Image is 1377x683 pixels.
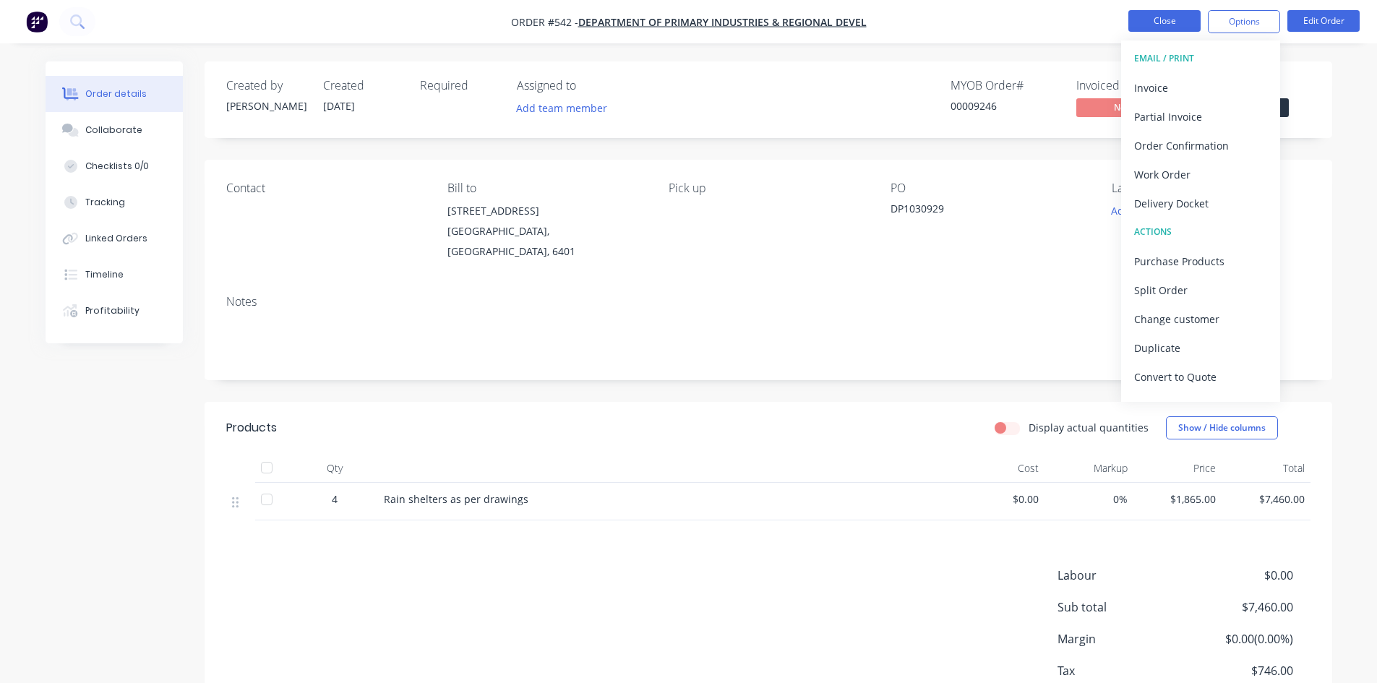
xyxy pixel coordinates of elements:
[517,79,661,93] div: Assigned to
[1185,662,1292,679] span: $746.00
[951,79,1059,93] div: MYOB Order #
[1121,391,1280,420] button: Archive
[1121,131,1280,160] button: Order Confirmation
[1121,44,1280,73] button: EMAIL / PRINT
[1185,630,1292,648] span: $0.00 ( 0.00 %)
[1134,309,1267,330] div: Change customer
[956,454,1045,483] div: Cost
[332,491,338,507] span: 4
[1044,454,1133,483] div: Markup
[323,99,355,113] span: [DATE]
[1058,630,1186,648] span: Margin
[1222,454,1310,483] div: Total
[578,15,867,29] a: Department of Primary Industries & Regional Devel
[1076,79,1185,93] div: Invoiced
[1134,395,1267,416] div: Archive
[447,201,645,221] div: [STREET_ADDRESS]
[226,181,424,195] div: Contact
[1128,10,1201,32] button: Close
[85,232,147,245] div: Linked Orders
[511,15,578,29] span: Order #542 -
[1134,251,1267,272] div: Purchase Products
[1166,416,1278,439] button: Show / Hide columns
[1050,491,1128,507] span: 0%
[1121,304,1280,333] button: Change customer
[1121,73,1280,102] button: Invoice
[1134,193,1267,214] div: Delivery Docket
[85,268,124,281] div: Timeline
[85,160,149,173] div: Checklists 0/0
[85,87,147,100] div: Order details
[26,11,48,33] img: Factory
[508,98,614,118] button: Add team member
[420,79,499,93] div: Required
[1287,10,1360,32] button: Edit Order
[226,79,306,93] div: Created by
[1121,362,1280,391] button: Convert to Quote
[46,293,183,329] button: Profitability
[85,196,125,209] div: Tracking
[891,201,1071,221] div: DP1030929
[85,304,140,317] div: Profitability
[962,491,1039,507] span: $0.00
[1134,280,1267,301] div: Split Order
[1208,10,1280,33] button: Options
[46,220,183,257] button: Linked Orders
[1185,567,1292,584] span: $0.00
[1134,106,1267,127] div: Partial Invoice
[447,181,645,195] div: Bill to
[1134,135,1267,156] div: Order Confirmation
[1104,201,1170,220] button: Add labels
[1185,598,1292,616] span: $7,460.00
[1134,338,1267,358] div: Duplicate
[384,492,528,506] span: Rain shelters as per drawings
[1121,246,1280,275] button: Purchase Products
[1121,189,1280,218] button: Delivery Docket
[1121,160,1280,189] button: Work Order
[323,79,403,93] div: Created
[1112,181,1310,195] div: Labels
[291,454,378,483] div: Qty
[46,184,183,220] button: Tracking
[226,419,277,437] div: Products
[1058,567,1186,584] span: Labour
[891,181,1089,195] div: PO
[669,181,867,195] div: Pick up
[1227,491,1305,507] span: $7,460.00
[1076,98,1163,116] span: No
[1134,77,1267,98] div: Invoice
[1134,223,1267,241] div: ACTIONS
[46,148,183,184] button: Checklists 0/0
[1058,598,1186,616] span: Sub total
[1134,366,1267,387] div: Convert to Quote
[1139,491,1217,507] span: $1,865.00
[1121,102,1280,131] button: Partial Invoice
[226,295,1310,309] div: Notes
[1058,662,1186,679] span: Tax
[951,98,1059,113] div: 00009246
[1121,333,1280,362] button: Duplicate
[447,201,645,262] div: [STREET_ADDRESS][GEOGRAPHIC_DATA], [GEOGRAPHIC_DATA], 6401
[85,124,142,137] div: Collaborate
[1121,218,1280,246] button: ACTIONS
[447,221,645,262] div: [GEOGRAPHIC_DATA], [GEOGRAPHIC_DATA], 6401
[46,257,183,293] button: Timeline
[517,98,615,118] button: Add team member
[1133,454,1222,483] div: Price
[1134,164,1267,185] div: Work Order
[1121,275,1280,304] button: Split Order
[46,76,183,112] button: Order details
[226,98,306,113] div: [PERSON_NAME]
[1134,49,1267,68] div: EMAIL / PRINT
[46,112,183,148] button: Collaborate
[1029,420,1149,435] label: Display actual quantities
